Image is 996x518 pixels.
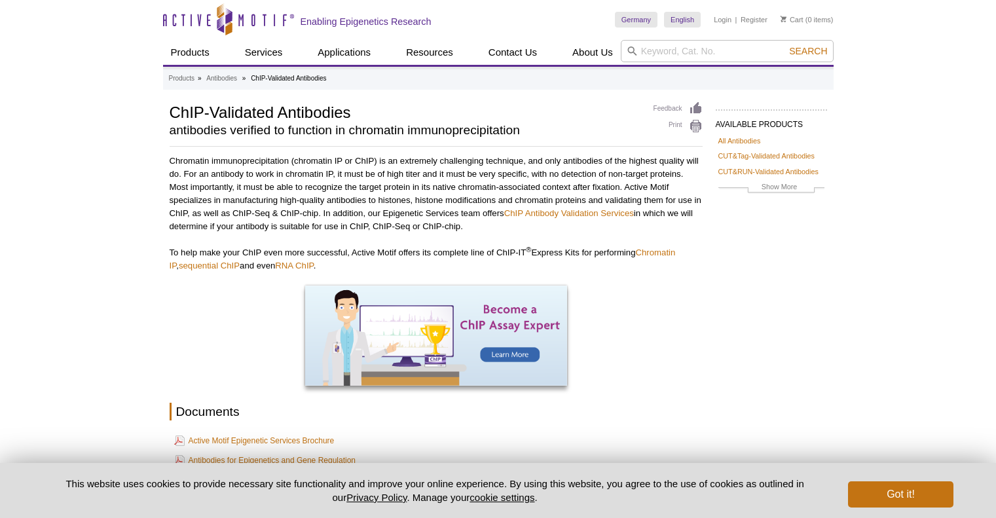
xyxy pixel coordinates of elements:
[481,40,545,65] a: Contact Us
[664,12,701,28] a: English
[741,15,767,24] a: Register
[714,15,731,24] a: Login
[251,75,326,82] li: ChIP-Validated Antibodies
[198,75,202,82] li: »
[654,102,703,116] a: Feedback
[237,40,291,65] a: Services
[718,150,815,162] a: CUT&Tag-Validated Antibodies
[718,135,761,147] a: All Antibodies
[564,40,621,65] a: About Us
[301,16,432,28] h2: Enabling Epigenetics Research
[781,15,803,24] a: Cart
[179,261,240,270] a: sequential ChIP
[716,109,827,133] h2: AVAILABLE PRODUCTS
[174,433,335,449] a: Active Motif Epigenetic Services Brochure
[170,124,640,136] h2: antibodies verified to function in chromatin immunoprecipitation
[305,286,567,386] img: Become a ChIP Assay Expert
[43,477,827,504] p: This website uses cookies to provide necessary site functionality and improve your online experie...
[781,16,786,22] img: Your Cart
[526,246,531,253] sup: ®
[275,261,313,270] a: RNA ChIP
[174,453,356,468] a: Antibodies for Epigenetics and Gene Regulation
[398,40,461,65] a: Resources
[310,40,378,65] a: Applications
[163,40,217,65] a: Products
[170,155,703,233] p: Chromatin immunoprecipitation (chromatin IP or ChIP) is an extremely challenging technique, and o...
[848,481,953,508] button: Got it!
[206,73,237,84] a: Antibodies
[170,403,703,420] h2: Documents
[785,45,831,57] button: Search
[242,75,246,82] li: »
[718,181,824,196] a: Show More
[346,492,407,503] a: Privacy Policy
[735,12,737,28] li: |
[621,40,834,62] input: Keyword, Cat. No.
[654,119,703,134] a: Print
[470,492,534,503] button: cookie settings
[718,166,819,177] a: CUT&RUN-Validated Antibodies
[781,12,834,28] li: (0 items)
[170,246,703,272] p: To help make your ChIP even more successful, Active Motif offers its complete line of ChIP-IT Exp...
[170,102,640,121] h1: ChIP-Validated Antibodies
[169,73,194,84] a: Products
[789,46,827,56] span: Search
[615,12,657,28] a: Germany
[504,208,634,218] a: ChIP Antibody Validation Services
